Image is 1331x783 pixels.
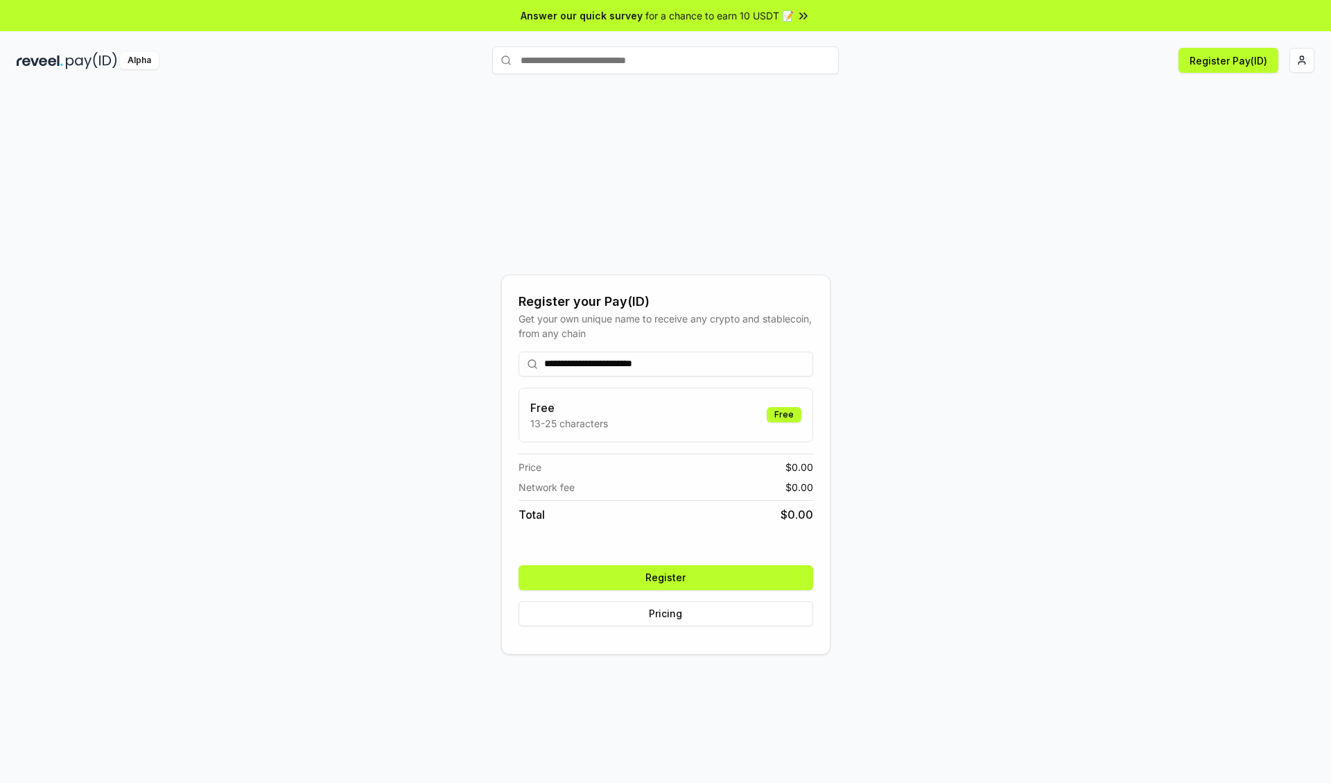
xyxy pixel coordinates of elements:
[66,52,117,69] img: pay_id
[521,8,643,23] span: Answer our quick survey
[519,292,813,311] div: Register your Pay(ID)
[519,460,541,474] span: Price
[530,399,608,416] h3: Free
[17,52,63,69] img: reveel_dark
[519,601,813,626] button: Pricing
[519,480,575,494] span: Network fee
[785,480,813,494] span: $ 0.00
[530,416,608,431] p: 13-25 characters
[645,8,794,23] span: for a chance to earn 10 USDT 📝
[519,311,813,341] div: Get your own unique name to receive any crypto and stablecoin, from any chain
[785,460,813,474] span: $ 0.00
[781,506,813,523] span: $ 0.00
[519,565,813,590] button: Register
[519,506,545,523] span: Total
[1178,48,1278,73] button: Register Pay(ID)
[767,407,801,422] div: Free
[120,52,159,69] div: Alpha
